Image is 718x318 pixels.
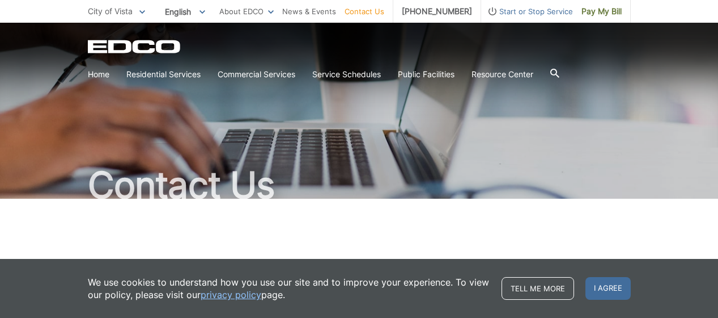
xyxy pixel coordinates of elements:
[88,256,631,287] p: We do not provide it to any outside source. You will not receive any unsolicited e-mail as a resu...
[88,68,109,81] a: Home
[88,167,631,203] h1: Contact Us
[126,68,201,81] a: Residential Services
[398,68,454,81] a: Public Facilities
[156,2,214,21] span: English
[312,68,381,81] a: Service Schedules
[581,5,622,18] span: Pay My Bill
[201,288,261,301] a: privacy policy
[88,276,490,301] p: We use cookies to understand how you use our site and to improve your experience. To view our pol...
[219,5,274,18] a: About EDCO
[585,277,631,300] span: I agree
[345,5,384,18] a: Contact Us
[471,68,533,81] a: Resource Center
[88,6,133,16] span: City of Vista
[502,277,574,300] a: Tell me more
[218,68,295,81] a: Commercial Services
[88,258,294,269] b: EDCO keeps your response strictly confidential.
[88,40,182,53] a: EDCD logo. Return to the homepage.
[282,5,336,18] a: News & Events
